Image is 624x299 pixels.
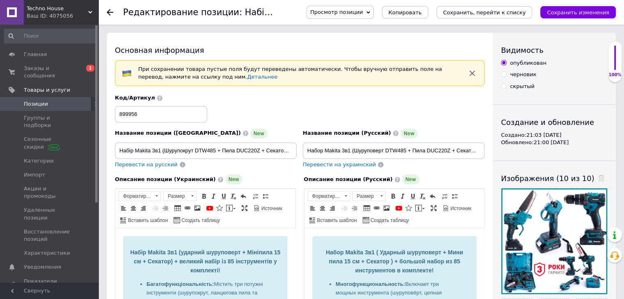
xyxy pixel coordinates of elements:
div: Видимость [501,45,608,55]
span: 1 [86,65,94,72]
a: Форматирование [308,191,350,201]
span: Удаленные позиции [24,206,76,221]
a: Уменьшить отступ [340,204,349,213]
a: Вставить/Редактировать ссылку (Ctrl+L) [183,204,192,213]
a: По центру [129,204,138,213]
div: 100% Качество заполнения [608,41,622,82]
div: Вернуться назад [107,9,113,16]
span: New [402,174,419,184]
a: Вставить сообщение [225,204,237,213]
span: Создать таблицу [180,217,220,224]
span: Форматирование [308,192,342,201]
a: Изображение [193,204,202,213]
a: Вставить / удалить маркированный список [450,192,459,201]
a: Вставить / удалить маркированный список [261,192,270,201]
a: Уменьшить отступ [151,204,160,213]
strong: Автономность: [31,95,71,102]
span: Перевести на украинский [303,161,376,168]
a: Добавить видео с YouTube [394,204,403,213]
div: Обновлено: 21:00 [DATE] [501,139,608,146]
span: Позиции [24,100,48,108]
a: Создать таблицу [361,215,410,224]
li: Комплект постачається з двома акумуляторами 24 В ємністю 5 А·год, що забезпечують тривалу роботу ... [31,95,149,129]
span: Размер [353,192,377,201]
a: Добавить видео с YouTube [205,204,214,213]
span: Вставить шаблон [127,217,168,224]
img: :flag-ua: [122,68,132,78]
a: Изображение [382,204,391,213]
span: Акции и промокоды [24,185,76,200]
div: Создано: 21:03 [DATE] [501,131,608,139]
a: Вставить иконку [404,204,413,213]
span: Сезонные скидки [24,136,76,150]
span: Уведомления [24,263,61,271]
button: Сохранить изменения [540,6,616,18]
button: Копировать [382,6,428,18]
a: Убрать форматирование [418,192,427,201]
span: Категории [24,157,54,165]
a: Подчеркнутый (Ctrl+U) [219,192,228,201]
span: Просмотр позиции [310,9,363,15]
a: Вставить сообщение [414,204,426,213]
a: По правому краю [139,204,148,213]
span: Описание позиции (Украинский) [115,176,216,182]
a: Вставить/Редактировать ссылку (Ctrl+L) [372,204,381,213]
a: Отменить (Ctrl+Z) [239,192,248,201]
a: Убрать форматирование [229,192,238,201]
span: Создать таблицу [369,217,409,224]
span: Главная [24,51,47,58]
span: Восстановление позиций [24,228,76,243]
span: Код/Артикул [115,95,155,101]
a: Таблица [173,204,182,213]
span: Источник [260,205,282,212]
span: Источник [449,205,471,212]
div: 100% [608,72,622,78]
a: Развернуть [429,204,438,213]
a: Вставить / удалить нумерованный список [251,192,260,201]
a: Отменить (Ctrl+Z) [428,192,437,201]
a: Создать таблицу [172,215,221,224]
a: Подчеркнутый (Ctrl+U) [408,192,417,201]
button: Сохранить, перейти к списку [437,6,533,18]
a: Источник [441,204,473,213]
span: Название позиции (Русский) [303,130,391,136]
a: Вставить шаблон [119,215,169,224]
span: Techno House [27,5,88,12]
input: Например, H&M женское платье зеленое 38 размер вечернее макси с блестками [303,143,485,159]
div: Создание и обновление [501,117,608,127]
a: По правому краю [328,204,337,213]
li: Комплект поставляется с двумя аккумуляторами 24 В ёмкостью 5 Ач, обеспечивающими длительную работ... [31,95,149,129]
input: Например, H&M женское платье зеленое 38 размер вечернее макси с блестками [115,143,297,159]
div: скрытый [510,83,535,90]
strong: Автономність: [31,95,70,102]
a: Развернуть [240,204,249,213]
a: Курсив (Ctrl+I) [398,192,407,201]
a: Размер [352,191,386,201]
input: Поиск [4,29,97,43]
a: По центру [318,204,327,213]
a: Источник [252,204,283,213]
a: По левому краю [308,204,317,213]
span: Форматирование [119,192,153,201]
a: Форматирование [119,191,161,201]
span: New [225,174,242,184]
span: Показатели работы компании [24,278,76,292]
i: Сохранить изменения [547,9,609,16]
div: Основная информация [115,45,485,55]
a: Детальнее [247,74,277,80]
a: Вставить / удалить нумерованный список [440,192,449,201]
span: Группы и подборки [24,114,76,129]
span: New [250,129,267,138]
a: Вставить шаблон [308,215,358,224]
a: Полужирный (Ctrl+B) [199,192,208,201]
a: Таблица [362,204,371,213]
a: Полужирный (Ctrl+B) [389,192,398,201]
a: Увеличить отступ [350,204,359,213]
span: Перевести на русский [115,161,178,168]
